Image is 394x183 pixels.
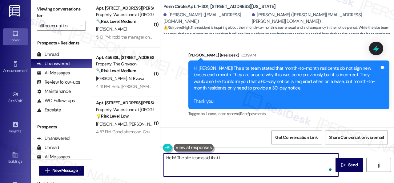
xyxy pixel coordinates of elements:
[21,128,22,132] span: •
[96,100,153,106] div: Apt. [STREET_ADDRESS][PERSON_NAME]
[96,113,129,119] strong: 💡 Risk Level: Low
[37,70,70,76] div: All Messages
[206,111,216,116] span: Lease ,
[163,25,190,30] strong: ⚠️ Risk Level: High
[96,68,136,73] strong: 🔧 Risk Level: Medium
[188,52,389,60] div: [PERSON_NAME] (ResiDesk)
[27,68,28,72] span: •
[239,52,256,58] div: 10:39 AM
[37,98,75,104] div: WO Follow-ups
[216,111,240,116] span: Lease renewal ,
[325,131,388,144] button: Share Conversation via email
[271,131,322,144] button: Get Conversation Link
[240,111,266,116] span: Rent/payments
[37,88,71,95] div: Maintenance
[96,121,129,127] span: [PERSON_NAME]
[163,12,250,25] div: [PERSON_NAME]. ([EMAIL_ADDRESS][DOMAIN_NAME])
[129,121,161,127] span: [PERSON_NAME]
[3,119,28,136] a: Insights •
[37,144,59,151] div: Unread
[37,51,59,58] div: Unread
[37,154,70,160] div: All Messages
[45,168,50,173] i: 
[3,150,28,166] a: Buildings
[31,124,92,130] div: Prospects
[37,4,86,21] label: Viewing conversations for
[96,106,153,113] div: Property: Waterstone at [GEOGRAPHIC_DATA]
[37,107,61,113] div: Escalate
[341,163,346,168] i: 
[164,153,338,177] textarea: To enrich screen reader interactions, please activate Accessibility in Grammarly extension settings
[9,5,22,17] img: ResiDesk Logo
[3,28,28,45] a: Inbox
[348,162,358,168] span: Send
[96,61,153,67] div: Property: The Greyson
[96,76,129,81] span: [PERSON_NAME]
[95,136,154,143] div: Archived on [DATE]
[96,19,136,24] strong: 🔧 Risk Level: Medium
[22,98,23,102] span: •
[96,26,127,32] span: [PERSON_NAME]
[96,34,280,40] div: 5:10 PM: I told the manager onsite about this Issue a month ago she referred me to contact this n...
[40,21,76,31] input: All communities
[37,79,80,85] div: Review follow-ups
[79,23,82,28] i: 
[129,76,144,81] span: N. Rizova
[376,163,381,168] i: 
[96,54,153,61] div: Apt. 4563SL, [STREET_ADDRESS]
[329,134,384,141] span: Share Conversation via email
[31,40,92,46] div: Prospects + Residents
[37,60,70,67] div: Unanswered
[194,65,380,105] div: Hi [PERSON_NAME]! The site team stated that month-to-month residents do not sign new leases each ...
[275,134,318,141] span: Get Conversation Link
[37,135,70,142] div: Unanswered
[3,89,28,106] a: Site Visit •
[163,3,276,10] b: Penn Circle: Apt. 1~301, [STREET_ADDRESS][US_STATE]
[163,24,394,44] span: : The resident is inquiring about their month-to-month lease renewal and a discrepancy in the not...
[336,158,363,172] button: Send
[96,11,153,18] div: Property: Waterstone at [GEOGRAPHIC_DATA]
[39,166,84,176] button: New Message
[96,5,153,11] div: Apt. [STREET_ADDRESS][PERSON_NAME]
[252,12,389,25] div: [PERSON_NAME] ([PERSON_NAME][EMAIL_ADDRESS][PERSON_NAME][DOMAIN_NAME])
[52,167,78,174] span: New Message
[188,109,389,118] div: Tagged as:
